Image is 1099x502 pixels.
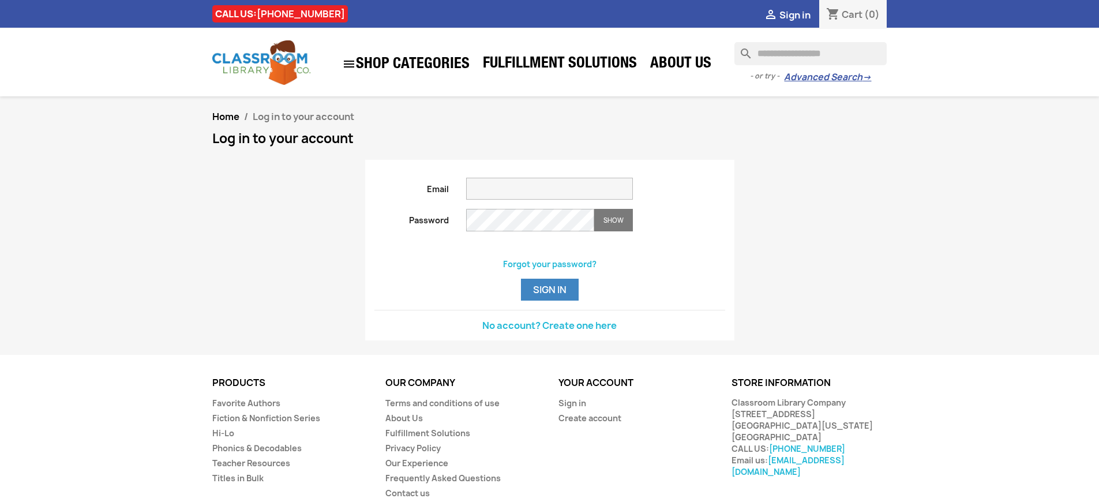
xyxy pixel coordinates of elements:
i:  [764,9,778,23]
a: SHOP CATEGORIES [336,51,475,77]
a: Fiction & Nonfiction Series [212,413,320,424]
a: Advanced Search→ [784,72,871,83]
a: [PHONE_NUMBER] [769,443,845,454]
i: shopping_cart [826,8,840,22]
p: Store information [732,378,887,388]
input: Search [734,42,887,65]
a: Fulfillment Solutions [477,53,643,76]
a: Contact us [385,488,430,499]
a: Privacy Policy [385,443,441,454]
a: About Us [385,413,423,424]
a: Home [212,110,239,123]
p: Products [212,378,368,388]
p: Our company [385,378,541,388]
a: Terms and conditions of use [385,398,500,409]
div: Classroom Library Company [STREET_ADDRESS] [GEOGRAPHIC_DATA][US_STATE] [GEOGRAPHIC_DATA] CALL US:... [732,397,887,478]
a: Phonics & Decodables [212,443,302,454]
i:  [342,57,356,71]
a: Titles in Bulk [212,473,264,484]
img: Classroom Library Company [212,40,310,85]
button: Sign in [521,279,579,301]
a: Our Experience [385,458,448,469]
span: → [862,72,871,83]
i: search [734,42,748,56]
a: No account? Create one here [482,319,617,332]
a: Sign in [558,398,586,409]
a: Your account [558,376,633,389]
h1: Log in to your account [212,132,887,145]
button: Show [594,209,633,231]
a: Fulfillment Solutions [385,428,470,439]
input: Password input [466,209,594,231]
a: Create account [558,413,621,424]
a: [EMAIL_ADDRESS][DOMAIN_NAME] [732,455,845,477]
a: Hi-Lo [212,428,234,439]
label: Password [366,209,458,226]
label: Email [366,178,458,195]
a: [PHONE_NUMBER] [257,8,345,20]
a:  Sign in [764,9,811,21]
a: About Us [644,53,717,76]
span: Cart [842,8,862,21]
a: Teacher Resources [212,458,290,469]
span: Sign in [779,9,811,21]
span: - or try - [750,70,784,82]
span: (0) [864,8,880,21]
a: Favorite Authors [212,398,280,409]
a: Frequently Asked Questions [385,473,501,484]
div: CALL US: [212,5,348,23]
a: Forgot your password? [503,259,597,269]
span: Log in to your account [253,110,354,123]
